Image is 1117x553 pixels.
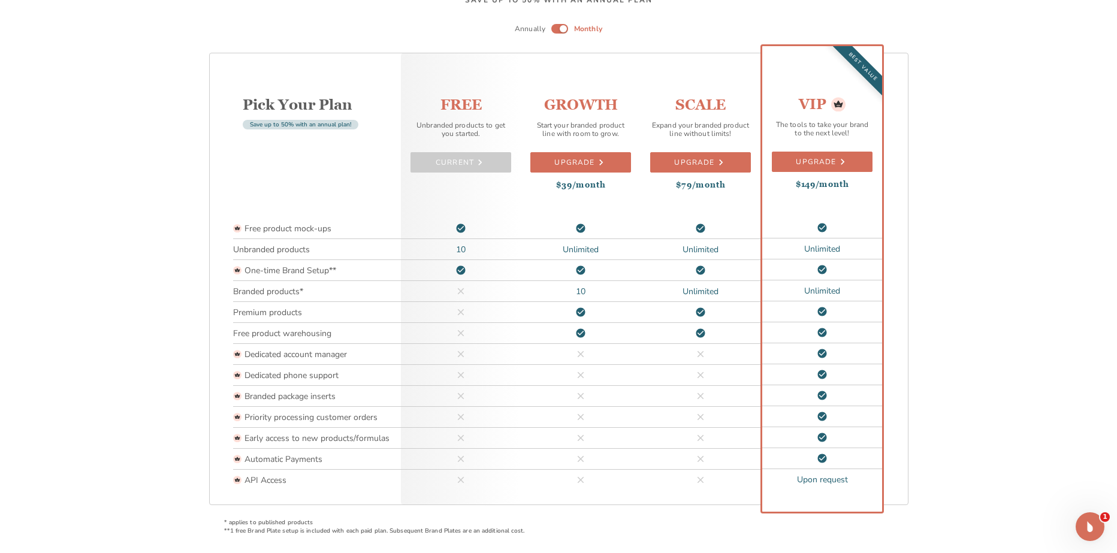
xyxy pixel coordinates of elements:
[676,180,726,189] span: $79/month
[650,152,751,173] button: UPGRADE
[243,95,391,123] h1: Pick Your Plan
[410,121,511,145] p: Unbranded products to get you started.
[233,323,401,344] li: Free product warehousing
[544,95,618,114] h1: GROWTH
[515,23,545,34] p: Annually
[554,158,594,167] div: UPGRADE
[762,280,882,301] li: Unlimited
[224,518,313,527] span: * applies to published products
[530,152,631,173] button: UPGRADE
[233,470,401,490] li: API Access
[762,469,882,489] li: Upon request
[233,302,401,323] li: Premium products
[641,239,760,260] li: Unlimited
[1076,512,1104,541] iframe: Intercom live chat
[556,180,606,189] span: $39/month
[243,120,358,129] span: Save up to 50% with an annual plan!
[233,260,401,281] li: One-time Brand Setup**
[233,281,401,302] li: Branded products*
[796,157,836,167] div: UPGRADE
[224,527,525,535] span: **1 free Brand Plate setup is included with each paid plan. Subsequent Brand Plates are an additi...
[233,218,401,239] li: Free product mock-ups
[233,386,401,407] li: Branded package inserts
[641,281,760,302] li: Unlimited
[762,238,882,259] li: Unlimited
[233,428,401,449] li: Early access to new products/formulas
[233,407,401,428] li: Priority processing customer orders
[811,14,916,119] span: Best Value
[772,120,873,144] p: The tools to take your brand to the next level!
[233,365,401,386] li: Dedicated phone support
[675,95,726,114] h1: SCALE
[440,95,482,114] h1: FREE
[796,179,849,189] span: $149/month
[772,152,873,172] button: UPGRADE
[574,23,602,34] p: Monthly
[674,158,714,167] div: UPGRADE
[650,121,751,145] p: Expand your branded product line without limits!
[233,449,401,470] li: Automatic Payments
[521,239,641,260] li: Unlimited
[233,344,401,365] li: Dedicated account manager
[1100,512,1110,522] span: 1
[401,239,521,260] li: 10
[521,281,641,302] li: 10
[233,239,401,260] li: Unbranded products
[530,121,631,145] p: Start your branded product line with room to grow.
